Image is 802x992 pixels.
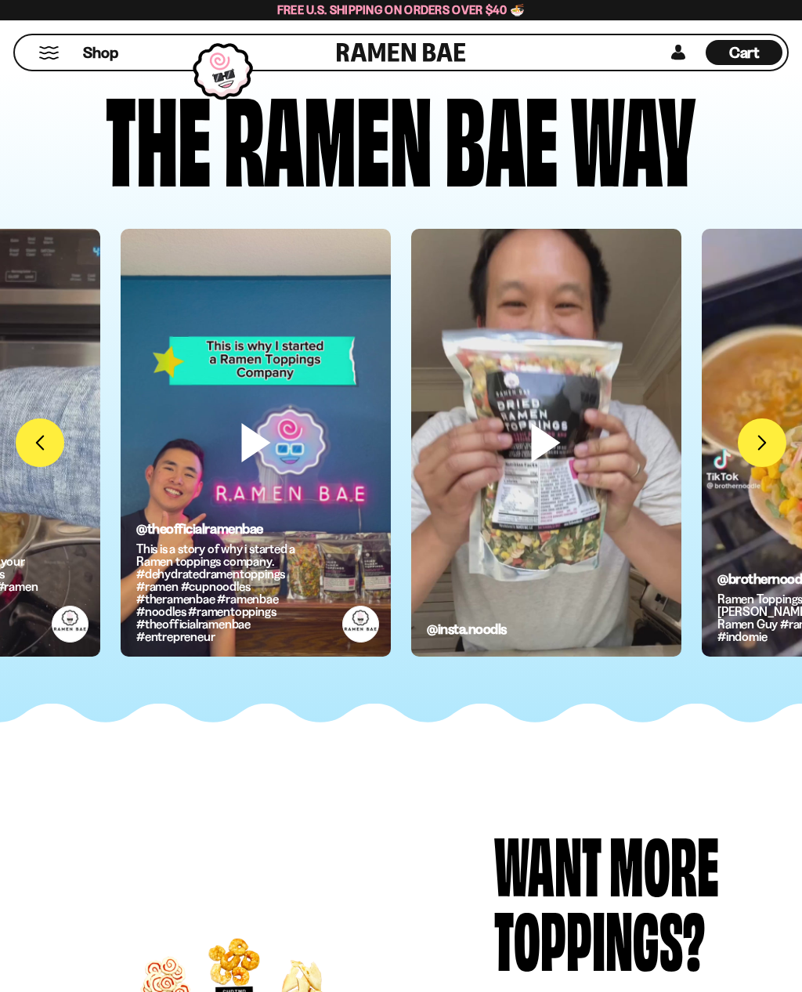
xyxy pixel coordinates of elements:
a: Shop [83,40,118,65]
span: Shop [83,42,118,63]
div: way [571,74,695,194]
div: More [609,825,719,900]
div: Want [494,825,601,900]
div: Bae [445,74,558,194]
p: This is a story of why i started a Ramen toppings company. #dehydratedramentoppings #ramen #cupno... [136,542,329,643]
div: Ramen [224,74,432,194]
div: Toppings? [494,900,705,974]
div: The [106,74,211,194]
button: Next [738,418,786,467]
button: Previous [16,418,64,467]
span: Free U.S. Shipping on Orders over $40 🍜 [277,2,526,17]
h6: @theofficialramenbae [136,522,329,536]
button: Mobile Menu Trigger [38,46,60,60]
span: Cart [729,43,760,62]
h6: @insta.noodls [427,622,507,636]
div: Cart [706,35,782,70]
